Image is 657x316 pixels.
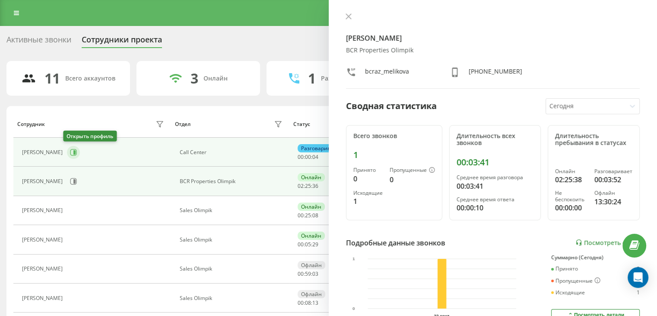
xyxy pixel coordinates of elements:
div: [PERSON_NAME] [22,149,65,155]
div: Длительность пребывания в статусах [555,132,632,147]
div: : : [298,271,318,277]
a: Посмотреть отчет [575,239,640,246]
div: Среднее время разговора [457,174,534,181]
div: 02:25:38 [555,174,587,185]
div: Офлайн [594,190,632,196]
div: Офлайн [298,290,325,298]
div: Sales Olimpik [180,266,285,272]
div: Исходящие [353,190,383,196]
div: Call Center [180,149,285,155]
div: Отдел [175,121,190,127]
div: 00:03:41 [457,157,534,168]
div: 3 [190,70,198,87]
div: Sales Olimpik [180,207,285,213]
div: 00:00:10 [457,203,534,213]
span: 00 [298,153,304,161]
div: 00:00:00 [555,203,587,213]
div: 1 [637,290,640,296]
span: 36 [312,182,318,190]
div: Sales Olimpik [180,295,285,301]
div: Всего аккаунтов [65,75,115,82]
div: 0 [637,266,640,272]
div: [PERSON_NAME] [22,266,65,272]
div: : : [298,242,318,248]
div: Активные звонки [6,35,71,48]
div: Разговаривают [321,75,368,82]
div: 00:03:52 [594,174,632,185]
div: Open Intercom Messenger [628,267,648,288]
div: : : [298,183,318,189]
div: [PERSON_NAME] [22,207,65,213]
span: 00 [298,241,304,248]
span: 29 [312,241,318,248]
span: 08 [312,212,318,219]
div: Разговаривает [298,144,343,152]
span: 25 [305,182,311,190]
div: Статус [293,121,310,127]
div: 0 [353,174,383,184]
div: Принято [353,167,383,173]
text: 1 [352,256,355,261]
span: 00 [305,153,311,161]
div: [PERSON_NAME] [22,178,65,184]
div: [PERSON_NAME] [22,237,65,243]
div: Офлайн [298,261,325,269]
div: Онлайн [298,203,325,211]
span: 03 [312,270,318,277]
div: Сводная статистика [346,100,437,113]
div: Принято [551,266,578,272]
span: 13 [312,299,318,306]
span: 00 [298,270,304,277]
div: Онлайн [298,173,325,181]
span: 00 [298,212,304,219]
span: 25 [305,212,311,219]
div: Открыть профиль [63,131,117,142]
div: Онлайн [203,75,228,82]
span: 08 [305,299,311,306]
div: Подробные данные звонков [346,238,445,248]
div: BCR Properties Olimpik [180,178,285,184]
div: 1 [353,196,383,206]
h4: [PERSON_NAME] [346,33,640,43]
div: bcraz_melikova [365,67,409,80]
div: Длительность всех звонков [457,132,534,147]
div: BCR Properties Olimpik [346,47,640,54]
div: 0 [390,174,435,185]
span: 02 [298,182,304,190]
div: [PERSON_NAME] [22,295,65,301]
div: Суммарно (Сегодня) [551,255,640,261]
div: : : [298,154,318,160]
div: Пропущенные [551,277,600,284]
span: 05 [305,241,311,248]
div: Разговаривает [594,168,632,174]
div: Среднее время ответа [457,197,534,203]
div: Сотрудник [17,121,45,127]
div: 1 [353,150,435,160]
div: 11 [44,70,60,87]
div: Не беспокоить [555,190,587,203]
div: 1 [308,70,316,87]
div: Исходящие [551,290,585,296]
div: [PHONE_NUMBER] [469,67,522,80]
div: Sales Olimpik [180,237,285,243]
div: : : [298,213,318,219]
div: 00:03:41 [457,181,534,191]
span: 00 [298,299,304,306]
span: 59 [305,270,311,277]
div: Онлайн [555,168,587,174]
span: 04 [312,153,318,161]
div: Пропущенные [390,167,435,174]
div: Сотрудники проекта [82,35,162,48]
div: Всего звонков [353,132,435,140]
div: : : [298,300,318,306]
div: Онлайн [298,232,325,240]
div: 13:30:24 [594,197,632,207]
text: 0 [352,306,355,311]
